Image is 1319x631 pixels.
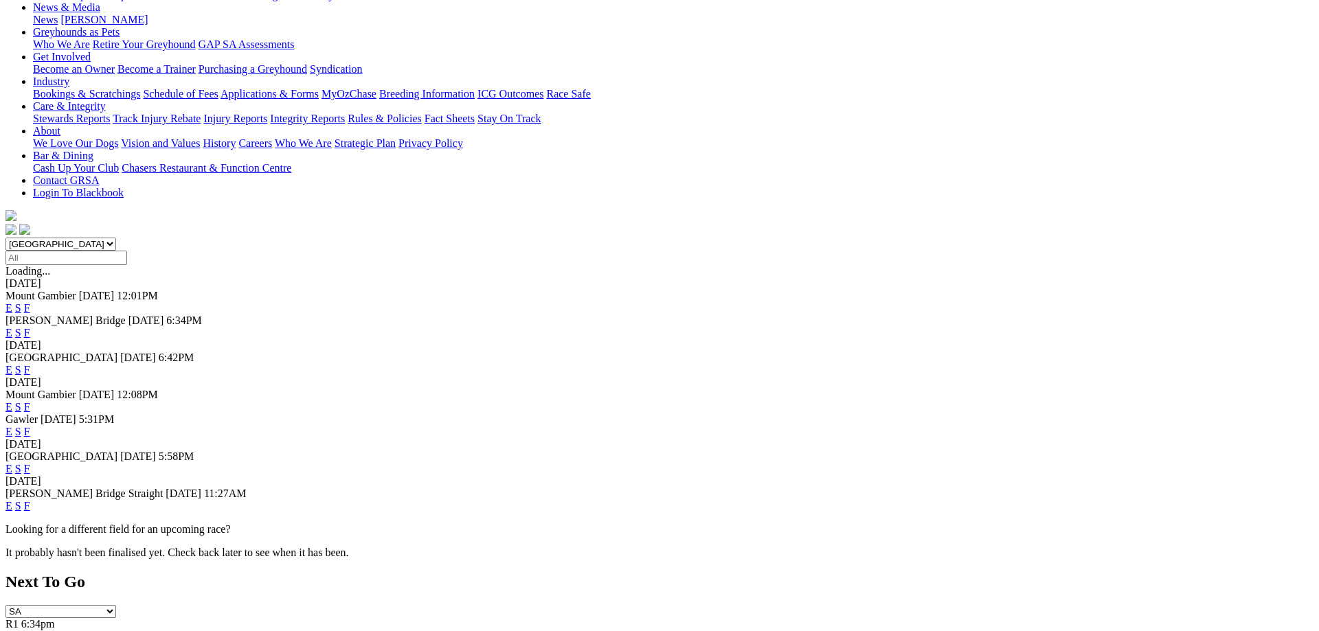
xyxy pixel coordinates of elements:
div: [DATE] [5,438,1314,450]
span: 12:01PM [117,290,158,301]
div: [DATE] [5,277,1314,290]
a: Track Injury Rebate [113,113,201,124]
a: Stay On Track [477,113,541,124]
span: [GEOGRAPHIC_DATA] [5,450,117,462]
a: Cash Up Your Club [33,162,119,174]
a: Breeding Information [379,88,475,100]
a: Get Involved [33,51,91,62]
a: GAP SA Assessments [199,38,295,50]
span: [PERSON_NAME] Bridge Straight [5,487,163,499]
a: Schedule of Fees [143,88,218,100]
a: Become a Trainer [117,63,196,75]
a: F [24,426,30,437]
a: Vision and Values [121,137,200,149]
div: Bar & Dining [33,162,1314,174]
a: S [15,463,21,474]
span: 6:34pm [21,618,55,630]
span: [DATE] [120,352,156,363]
span: [DATE] [120,450,156,462]
a: News & Media [33,1,100,13]
a: F [24,463,30,474]
a: E [5,327,12,339]
a: Rules & Policies [348,113,422,124]
a: Strategic Plan [335,137,396,149]
a: Race Safe [546,88,590,100]
p: Looking for a different field for an upcoming race? [5,523,1314,536]
img: twitter.svg [19,224,30,235]
a: S [15,302,21,314]
a: Industry [33,76,69,87]
a: History [203,137,236,149]
a: Who We Are [275,137,332,149]
h2: Next To Go [5,573,1314,591]
a: Privacy Policy [398,137,463,149]
a: F [24,327,30,339]
span: 6:34PM [166,314,202,326]
a: About [33,125,60,137]
span: Mount Gambier [5,389,76,400]
a: Retire Your Greyhound [93,38,196,50]
a: F [24,302,30,314]
a: S [15,426,21,437]
span: 11:27AM [204,487,247,499]
span: Gawler [5,413,38,425]
a: MyOzChase [322,88,376,100]
a: Care & Integrity [33,100,106,112]
div: [DATE] [5,339,1314,352]
div: [DATE] [5,376,1314,389]
a: News [33,14,58,25]
span: Loading... [5,265,50,277]
span: [GEOGRAPHIC_DATA] [5,352,117,363]
img: facebook.svg [5,224,16,235]
a: Contact GRSA [33,174,99,186]
a: Fact Sheets [425,113,475,124]
div: Greyhounds as Pets [33,38,1314,51]
div: Get Involved [33,63,1314,76]
a: S [15,364,21,376]
a: Greyhounds as Pets [33,26,120,38]
a: E [5,302,12,314]
a: S [15,327,21,339]
a: F [24,364,30,376]
span: [DATE] [41,413,76,425]
partial: It probably hasn't been finalised yet. Check back later to see when it has been. [5,547,349,558]
div: About [33,137,1314,150]
a: E [5,500,12,512]
a: We Love Our Dogs [33,137,118,149]
img: logo-grsa-white.png [5,210,16,221]
a: ICG Outcomes [477,88,543,100]
a: Purchasing a Greyhound [199,63,307,75]
span: [DATE] [128,314,164,326]
span: 5:58PM [159,450,194,462]
a: [PERSON_NAME] [60,14,148,25]
a: Injury Reports [203,113,267,124]
a: E [5,426,12,437]
a: Who We Are [33,38,90,50]
a: Stewards Reports [33,113,110,124]
div: Care & Integrity [33,113,1314,125]
a: S [15,500,21,512]
a: Integrity Reports [270,113,345,124]
a: E [5,401,12,413]
div: [DATE] [5,475,1314,487]
span: R1 [5,618,19,630]
span: Mount Gambier [5,290,76,301]
a: F [24,500,30,512]
span: [DATE] [166,487,201,499]
div: Industry [33,88,1314,100]
a: Applications & Forms [221,88,319,100]
span: 5:31PM [79,413,115,425]
a: E [5,364,12,376]
a: Careers [238,137,272,149]
a: Chasers Restaurant & Function Centre [122,162,291,174]
span: [DATE] [79,389,115,400]
span: 12:08PM [117,389,158,400]
a: S [15,401,21,413]
a: Syndication [310,63,362,75]
a: Login To Blackbook [33,187,124,198]
a: Bar & Dining [33,150,93,161]
input: Select date [5,251,127,265]
div: News & Media [33,14,1314,26]
a: Bookings & Scratchings [33,88,140,100]
a: Become an Owner [33,63,115,75]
